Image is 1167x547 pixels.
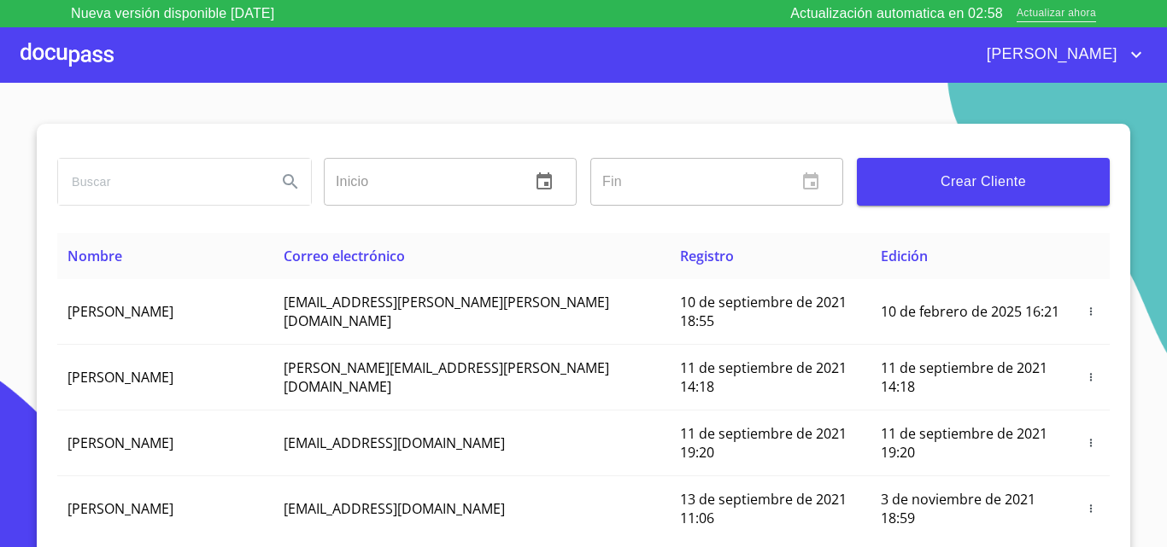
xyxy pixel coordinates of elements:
[881,302,1059,321] span: 10 de febrero de 2025 16:21
[871,170,1096,194] span: Crear Cliente
[881,358,1047,396] span: 11 de septiembre de 2021 14:18
[680,247,734,265] span: Registro
[67,434,173,452] span: [PERSON_NAME]
[1017,5,1096,23] span: Actualizar ahora
[881,490,1035,527] span: 3 de noviembre de 2021 18:59
[974,41,1146,68] button: account of current user
[71,3,274,24] p: Nueva versión disponible [DATE]
[270,161,311,202] button: Search
[790,3,1003,24] p: Actualización automatica en 02:58
[680,424,847,462] span: 11 de septiembre de 2021 19:20
[881,424,1047,462] span: 11 de septiembre de 2021 19:20
[284,499,505,518] span: [EMAIL_ADDRESS][DOMAIN_NAME]
[58,159,263,205] input: search
[881,247,928,265] span: Edición
[857,158,1110,206] button: Crear Cliente
[680,490,847,527] span: 13 de septiembre de 2021 11:06
[284,293,609,330] span: [EMAIL_ADDRESS][PERSON_NAME][PERSON_NAME][DOMAIN_NAME]
[284,434,505,452] span: [EMAIL_ADDRESS][DOMAIN_NAME]
[974,41,1126,68] span: [PERSON_NAME]
[67,302,173,321] span: [PERSON_NAME]
[680,358,847,396] span: 11 de septiembre de 2021 14:18
[67,368,173,387] span: [PERSON_NAME]
[680,293,847,330] span: 10 de septiembre de 2021 18:55
[284,247,405,265] span: Correo electrónico
[67,499,173,518] span: [PERSON_NAME]
[284,358,609,396] span: [PERSON_NAME][EMAIL_ADDRESS][PERSON_NAME][DOMAIN_NAME]
[67,247,122,265] span: Nombre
